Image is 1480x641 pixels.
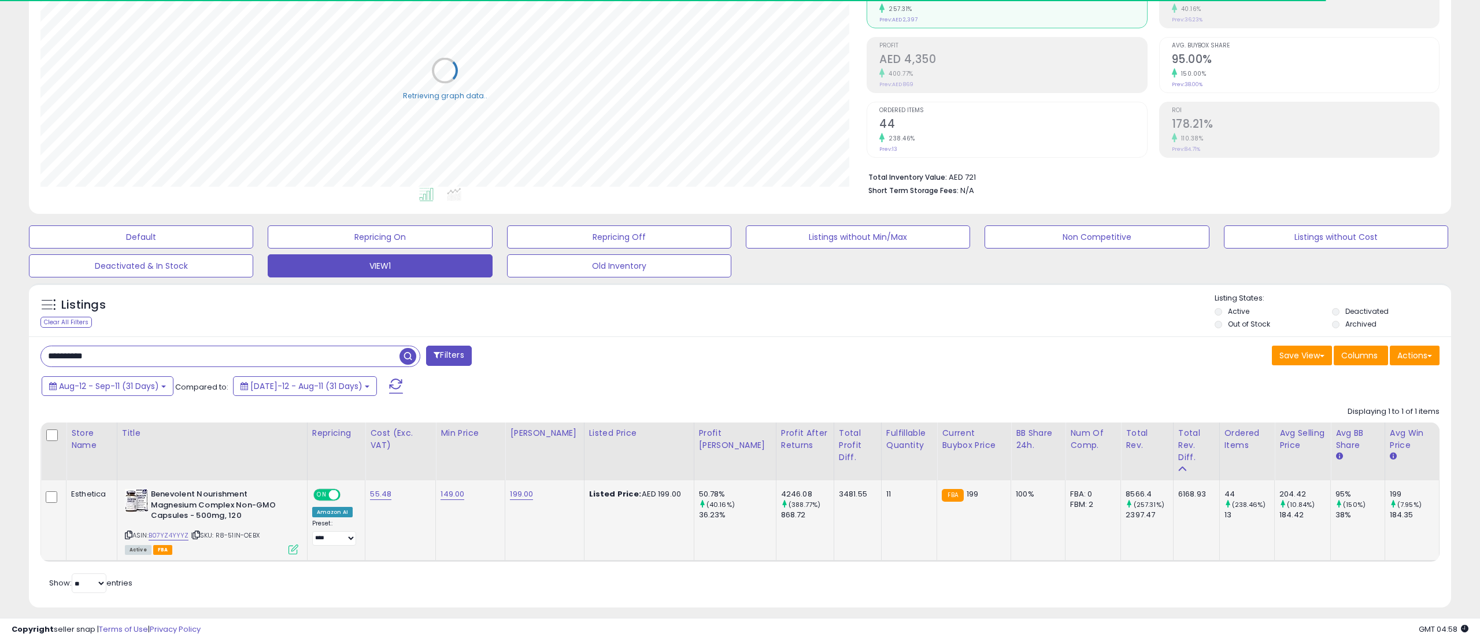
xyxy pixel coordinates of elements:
[1215,293,1451,304] p: Listing States:
[706,500,735,509] small: (40.16%)
[885,134,915,143] small: 238.46%
[1126,510,1172,520] div: 2397.47
[1172,16,1202,23] small: Prev: 36.23%
[99,624,148,635] a: Terms of Use
[699,427,771,451] div: Profit [PERSON_NAME]
[1016,427,1060,451] div: BB Share 24h.
[1335,427,1380,451] div: Avg BB Share
[789,500,820,509] small: (388.77%)
[1224,427,1270,451] div: Ordered Items
[1070,427,1116,451] div: Num of Comp.
[1232,500,1266,509] small: (238.46%)
[403,90,487,101] div: Retrieving graph data..
[1341,350,1378,361] span: Columns
[1178,489,1211,499] div: 6168.93
[699,489,776,499] div: 50.78%
[370,488,391,500] a: 55.48
[1178,427,1215,464] div: Total Rev. Diff.
[781,510,834,520] div: 868.72
[839,427,876,464] div: Total Profit Diff.
[151,489,291,524] b: Benevolent Nourishment Magnesium Complex Non-GMO Capsules - 500mg, 120
[1419,624,1468,635] span: 2025-09-13 04:58 GMT
[150,624,201,635] a: Privacy Policy
[985,225,1209,249] button: Non Competitive
[1172,81,1202,88] small: Prev: 38.00%
[868,172,947,182] b: Total Inventory Value:
[510,488,533,500] a: 199.00
[175,381,228,392] span: Compared to:
[1126,427,1168,451] div: Total Rev.
[960,185,974,196] span: N/A
[942,427,1006,451] div: Current Buybox Price
[879,53,1146,68] h2: AED 4,350
[1172,117,1439,133] h2: 178.21%
[149,531,189,540] a: B07YZ4YYYZ
[1272,346,1332,365] button: Save View
[125,545,151,555] span: All listings currently available for purchase on Amazon
[879,81,913,88] small: Prev: AED 869
[1177,134,1204,143] small: 110.38%
[1070,499,1112,510] div: FBM: 2
[233,376,377,396] button: [DATE]-12 - Aug-11 (31 Days)
[868,169,1431,183] li: AED 721
[441,488,464,500] a: 149.00
[507,254,731,277] button: Old Inventory
[12,624,201,635] div: seller snap | |
[1348,406,1440,417] div: Displaying 1 to 1 of 1 items
[885,5,912,13] small: 257.31%
[507,225,731,249] button: Repricing Off
[886,489,928,499] div: 11
[1172,108,1439,114] span: ROI
[29,254,253,277] button: Deactivated & In Stock
[1172,53,1439,68] h2: 95.00%
[879,43,1146,49] span: Profit
[1224,510,1274,520] div: 13
[312,520,357,546] div: Preset:
[268,254,492,277] button: VIEW1
[1335,510,1385,520] div: 38%
[1172,146,1200,153] small: Prev: 84.71%
[879,146,897,153] small: Prev: 13
[42,376,173,396] button: Aug-12 - Sep-11 (31 Days)
[746,225,970,249] button: Listings without Min/Max
[1390,489,1439,499] div: 199
[153,545,173,555] span: FBA
[1228,319,1270,329] label: Out of Stock
[29,225,253,249] button: Default
[589,488,642,499] b: Listed Price:
[1390,451,1397,462] small: Avg Win Price.
[879,117,1146,133] h2: 44
[338,490,357,500] span: OFF
[1334,346,1388,365] button: Columns
[967,488,978,499] span: 199
[59,380,159,392] span: Aug-12 - Sep-11 (31 Days)
[268,225,492,249] button: Repricing On
[886,427,932,451] div: Fulfillable Quantity
[61,297,106,313] h5: Listings
[1134,500,1164,509] small: (257.31%)
[1172,43,1439,49] span: Avg. Buybox Share
[1343,500,1366,509] small: (150%)
[1016,489,1056,499] div: 100%
[49,577,132,588] span: Show: entries
[1345,306,1389,316] label: Deactivated
[1390,346,1440,365] button: Actions
[1335,489,1385,499] div: 95%
[1390,510,1439,520] div: 184.35
[1177,5,1201,13] small: 40.16%
[1279,489,1330,499] div: 204.42
[868,186,959,195] b: Short Term Storage Fees:
[781,427,829,451] div: Profit After Returns
[312,507,353,517] div: Amazon AI
[1224,225,1448,249] button: Listings without Cost
[1345,319,1377,329] label: Archived
[71,427,112,451] div: Store Name
[879,16,917,23] small: Prev: AED 2,397
[1070,489,1112,499] div: FBA: 0
[125,489,148,512] img: 51geZ-K3tRL._SL40_.jpg
[1397,500,1422,509] small: (7.95%)
[839,489,872,499] div: 3481.55
[589,427,689,439] div: Listed Price
[1287,500,1315,509] small: (10.84%)
[312,427,361,439] div: Repricing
